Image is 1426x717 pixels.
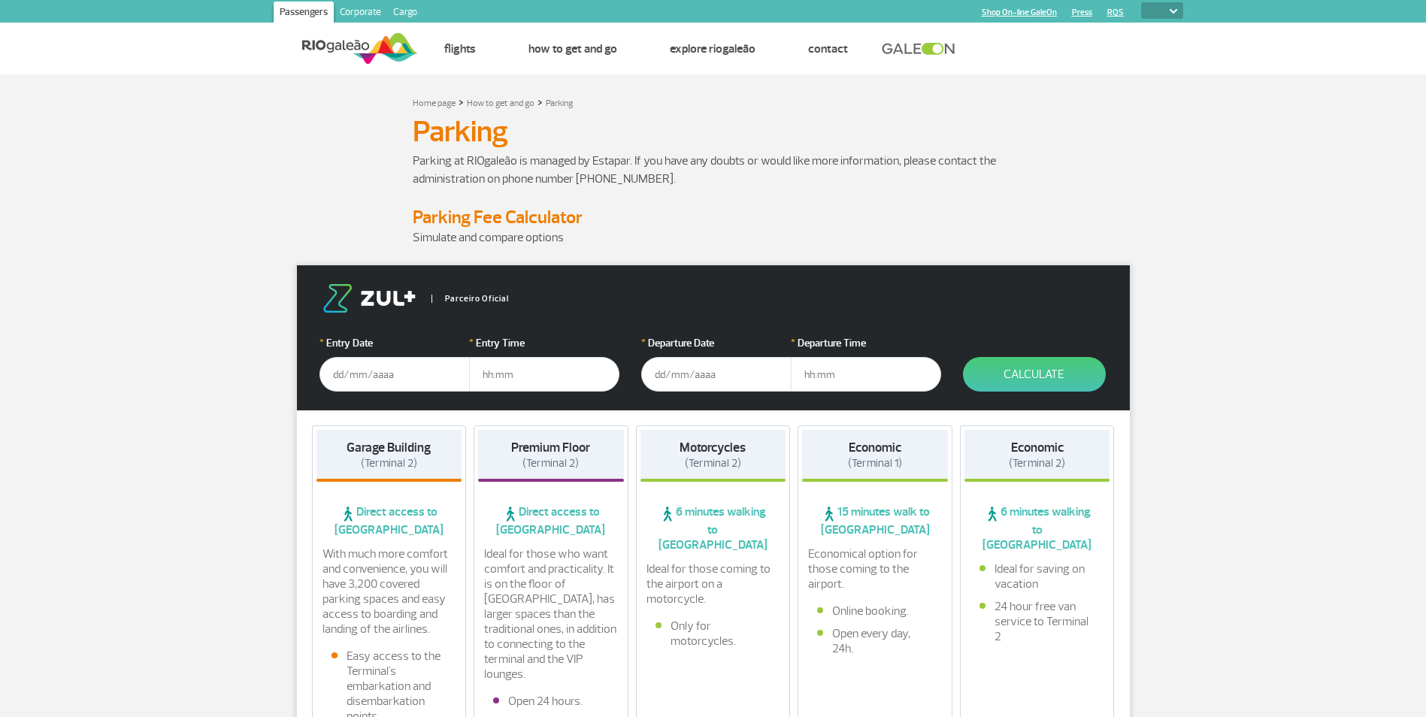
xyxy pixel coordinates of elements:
span: Parceiro Oficial [431,295,509,303]
li: Online booking. [817,604,933,619]
span: Direct access to [GEOGRAPHIC_DATA] [316,504,462,537]
strong: Premium Floor [511,440,590,455]
li: Only for motorcycles. [655,619,771,649]
strong: Motorcycles [680,440,746,455]
a: > [537,93,543,110]
span: 6 minutes walking to [GEOGRAPHIC_DATA] [964,504,1110,552]
p: Ideal for those who want comfort and practicality. It is on the floor of [GEOGRAPHIC_DATA], has l... [484,546,618,682]
p: Economical option for those coming to the airport. [808,546,942,591]
label: Departure Date [641,335,792,351]
a: Flights [444,41,476,56]
li: Open 24 hours. [493,694,609,709]
p: With much more comfort and convenience, you will have 3,200 covered parking spaces and easy acces... [322,546,456,637]
strong: Economic [1011,440,1064,455]
li: Open every day, 24h. [817,626,933,656]
input: hh:mm [469,357,619,392]
a: How to get and go [528,41,617,56]
a: > [459,93,464,110]
button: Calculate [963,357,1106,392]
a: Shop On-line GaleOn [982,8,1057,17]
span: (Terminal 2) [361,456,417,470]
p: Simulate and compare options [413,228,1014,247]
li: Ideal for saving on vacation [979,561,1095,591]
a: Corporate [334,2,387,26]
span: (Terminal 2) [1009,456,1065,470]
span: (Terminal 2) [522,456,579,470]
span: Direct access to [GEOGRAPHIC_DATA] [478,504,624,537]
p: Ideal for those coming to the airport on a motorcycle. [646,561,780,607]
h4: Parking Fee Calculator [413,206,1014,228]
input: hh:mm [791,357,941,392]
span: (Terminal 1) [848,456,902,470]
a: Cargo [387,2,423,26]
input: dd/mm/aaaa [319,357,470,392]
input: dd/mm/aaaa [641,357,792,392]
a: Explore RIOgaleão [670,41,755,56]
a: Press [1072,8,1092,17]
a: Contact [808,41,848,56]
a: Home page [413,98,456,109]
strong: Garage Building [347,440,431,455]
label: Departure Time [791,335,941,351]
span: 15 minutes walk to [GEOGRAPHIC_DATA] [802,504,948,537]
label: Entry Date [319,335,470,351]
a: Passengers [274,2,334,26]
label: Entry Time [469,335,619,351]
a: RQS [1107,8,1124,17]
img: logo-zul.png [319,284,419,313]
span: (Terminal 2) [685,456,741,470]
a: Parking [546,98,574,109]
li: 24 hour free van service to Terminal 2 [979,599,1095,644]
span: 6 minutes walking to [GEOGRAPHIC_DATA] [640,504,786,552]
p: Parking at RIOgaleão is managed by Estapar. If you have any doubts or would like more information... [413,152,1014,188]
strong: Economic [849,440,901,455]
a: How to get and go [467,98,534,109]
h1: Parking [413,119,1014,144]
